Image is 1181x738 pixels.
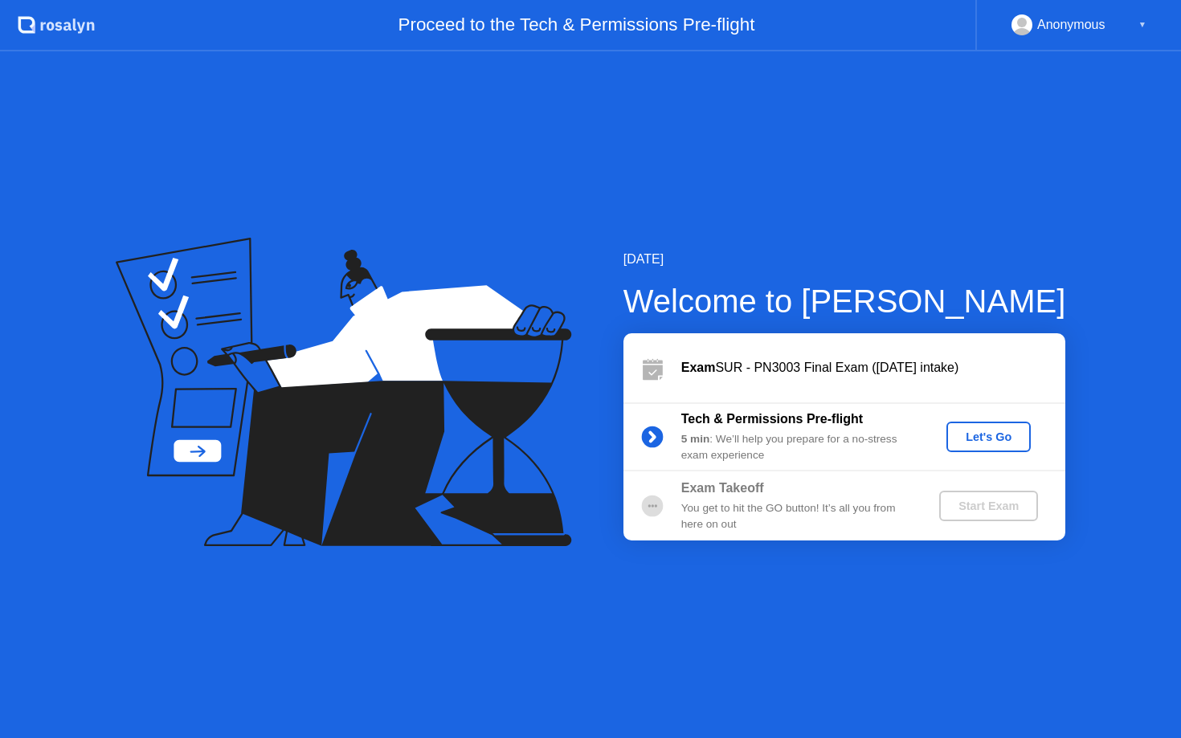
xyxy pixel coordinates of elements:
[1138,14,1146,35] div: ▼
[946,422,1031,452] button: Let's Go
[681,481,764,495] b: Exam Takeoff
[681,500,913,533] div: You get to hit the GO button! It’s all you from here on out
[681,433,710,445] b: 5 min
[953,430,1024,443] div: Let's Go
[623,277,1066,325] div: Welcome to [PERSON_NAME]
[1037,14,1105,35] div: Anonymous
[946,499,1032,512] div: Start Exam
[681,358,1065,377] div: SUR - PN3003 Final Exam ([DATE] intake)
[681,412,863,426] b: Tech & Permissions Pre-flight
[681,361,716,374] b: Exam
[681,431,913,464] div: : We’ll help you prepare for a no-stress exam experience
[623,250,1066,269] div: [DATE]
[939,491,1038,521] button: Start Exam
